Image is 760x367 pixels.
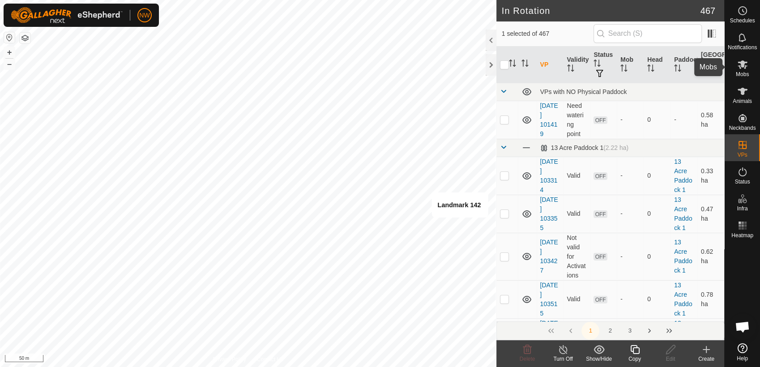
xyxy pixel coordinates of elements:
td: Valid [564,280,590,318]
p-sorticon: Activate to sort [509,61,516,68]
th: Status [590,47,617,83]
button: + [4,47,15,58]
a: [DATE] 103355 [540,196,558,231]
a: [DATE] 170542 [540,320,558,355]
a: 13 Acre Paddock 1 [674,196,692,231]
p-sorticon: Activate to sort [647,66,654,73]
p-sorticon: Activate to sort [620,66,628,73]
div: Edit [653,355,688,363]
a: Help [725,340,760,365]
button: Last Page [660,322,678,340]
th: Validity [564,47,590,83]
div: VPs with NO Physical Paddock [540,88,721,95]
div: - [620,115,640,124]
a: 13 Acre Paddock 1 [674,239,692,274]
div: - [620,209,640,218]
div: Create [688,355,724,363]
button: Map Layers [20,33,30,43]
a: 13 Acre Paddock 1 [674,158,692,193]
td: Valid [564,195,590,233]
a: [DATE] 103427 [540,239,558,274]
span: OFF [593,253,607,260]
span: Help [737,356,748,361]
span: Schedules [730,18,755,23]
span: Infra [737,206,747,211]
button: Reset Map [4,32,15,43]
td: 0.58 ha [697,101,724,139]
button: 1 [581,322,599,340]
td: Need watering point [564,101,590,139]
div: - [620,171,640,180]
th: Mob [617,47,644,83]
span: 467 [700,4,715,17]
p-sorticon: Activate to sort [567,66,574,73]
td: 0 [644,195,670,233]
span: OFF [593,116,607,124]
span: OFF [593,296,607,303]
span: Delete [520,356,535,362]
span: OFF [593,210,607,218]
span: VPs [737,152,747,158]
img: Gallagher Logo [11,7,123,23]
button: Next Page [640,322,658,340]
a: [DATE] 101419 [540,102,558,137]
th: Head [644,47,670,83]
th: [GEOGRAPHIC_DATA] Area [697,47,724,83]
td: - [670,101,697,139]
span: Neckbands [729,125,756,131]
a: 13 Acre Paddock 1 [674,320,692,355]
td: Valid [564,157,590,195]
div: Copy [617,355,653,363]
div: - [620,252,640,261]
span: Mobs [736,72,749,77]
td: 0 [644,280,670,318]
td: 0.78 ha [697,280,724,318]
span: Status [734,179,750,184]
th: VP [537,47,564,83]
span: Heatmap [731,233,753,238]
button: – [4,59,15,69]
a: Privacy Policy [213,355,246,363]
p-sorticon: Activate to sort [701,70,708,77]
h2: In Rotation [502,5,700,16]
span: OFF [593,172,607,180]
div: - [620,294,640,304]
span: Notifications [728,45,757,50]
td: 0.47 ha [697,195,724,233]
a: [DATE] 103515 [540,282,558,317]
div: Landmark 142 [437,200,481,210]
div: 13 Acre Paddock 1 [540,144,629,152]
td: 0 [644,101,670,139]
td: 0 [644,157,670,195]
p-sorticon: Activate to sort [674,66,681,73]
div: Show/Hide [581,355,617,363]
button: 2 [601,322,619,340]
div: Turn Off [545,355,581,363]
span: Animals [733,98,752,104]
button: 3 [621,322,639,340]
input: Search (S) [593,24,702,43]
td: 0 [644,233,670,280]
p-sorticon: Activate to sort [521,61,529,68]
span: (2.22 ha) [603,144,628,151]
td: Not valid for Activations [564,233,590,280]
span: NW [139,11,149,20]
td: 0.33 ha [697,157,724,195]
a: 13 Acre Paddock 1 [674,282,692,317]
td: Valid [564,318,590,356]
td: 0.62 ha [697,233,724,280]
p-sorticon: Activate to sort [593,61,601,68]
span: 1 selected of 467 [502,29,593,38]
th: Paddock [670,47,697,83]
td: 1 ha [697,318,724,356]
a: Contact Us [257,355,283,363]
div: Open chat [729,313,756,340]
td: 0 [644,318,670,356]
a: [DATE] 103314 [540,158,558,193]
